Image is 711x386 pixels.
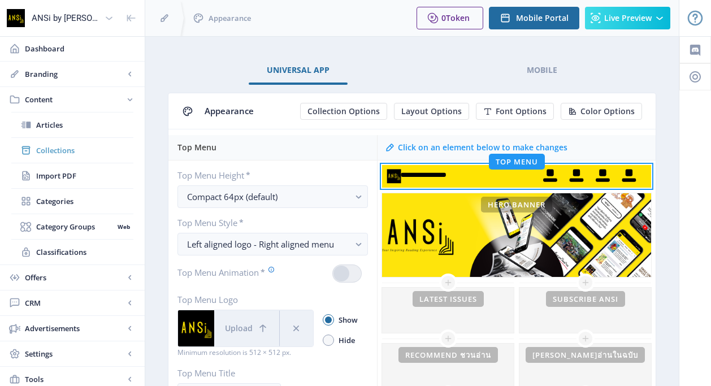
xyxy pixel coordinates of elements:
[489,7,579,29] button: Mobile Portal
[25,374,124,385] span: Tools
[476,103,554,120] button: Font Options
[178,310,214,346] img: 6ea76238-39a7-42ff-a160-d30982e3636f.png
[398,142,567,153] div: Click on an element below to make changes
[334,313,358,327] span: Show
[249,57,348,84] a: Universal App
[11,112,133,137] a: Articles
[527,66,557,75] span: Mobile
[36,145,133,156] span: Collections
[36,119,133,131] span: Articles
[11,163,133,188] a: Import PDF
[177,294,305,305] label: Top Menu Logo
[114,221,133,232] nb-badge: Web
[11,189,133,214] a: Categories
[25,348,124,359] span: Settings
[36,221,114,232] span: Category Groups
[417,7,483,29] button: 0Token
[509,57,575,84] a: Mobile
[187,237,349,251] div: Left aligned logo - Right aligned menu
[177,170,359,181] label: Top Menu Height
[11,214,133,239] a: Category GroupsWeb
[300,103,387,120] button: Collection Options
[177,185,368,208] button: Compact 64px (default)
[25,94,124,105] span: Content
[334,333,355,347] span: Hide
[25,272,124,283] span: Offers
[496,107,547,116] span: Font Options
[36,246,133,258] span: Classifications
[401,107,462,116] span: Layout Options
[25,68,124,80] span: Branding
[36,170,133,181] span: Import PDF
[32,6,100,31] div: ANSi by [PERSON_NAME]
[187,190,349,203] div: Compact 64px (default)
[205,105,254,116] span: Appearance
[25,323,124,334] span: Advertisements
[177,233,368,255] button: Left aligned logo - Right aligned menu
[585,7,670,29] button: Live Preview
[604,14,652,23] span: Live Preview
[225,324,253,333] span: Upload
[177,217,359,228] label: Top Menu Style
[209,12,251,24] span: Appearance
[36,196,133,207] span: Categories
[580,107,635,116] span: Color Options
[7,9,25,27] img: properties.app_icon.png
[11,240,133,264] a: Classifications
[214,310,279,346] button: Upload
[11,138,133,163] a: Collections
[446,12,470,23] span: Token
[177,135,370,160] div: Top Menu
[25,297,124,309] span: CRM
[394,103,469,120] button: Layout Options
[25,43,136,54] span: Dashboard
[177,347,314,358] div: Minimum resolution is 512 × 512 px.
[561,103,642,120] button: Color Options
[267,66,330,75] span: Universal App
[177,264,275,280] label: Top Menu Animation
[307,107,380,116] span: Collection Options
[516,14,569,23] span: Mobile Portal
